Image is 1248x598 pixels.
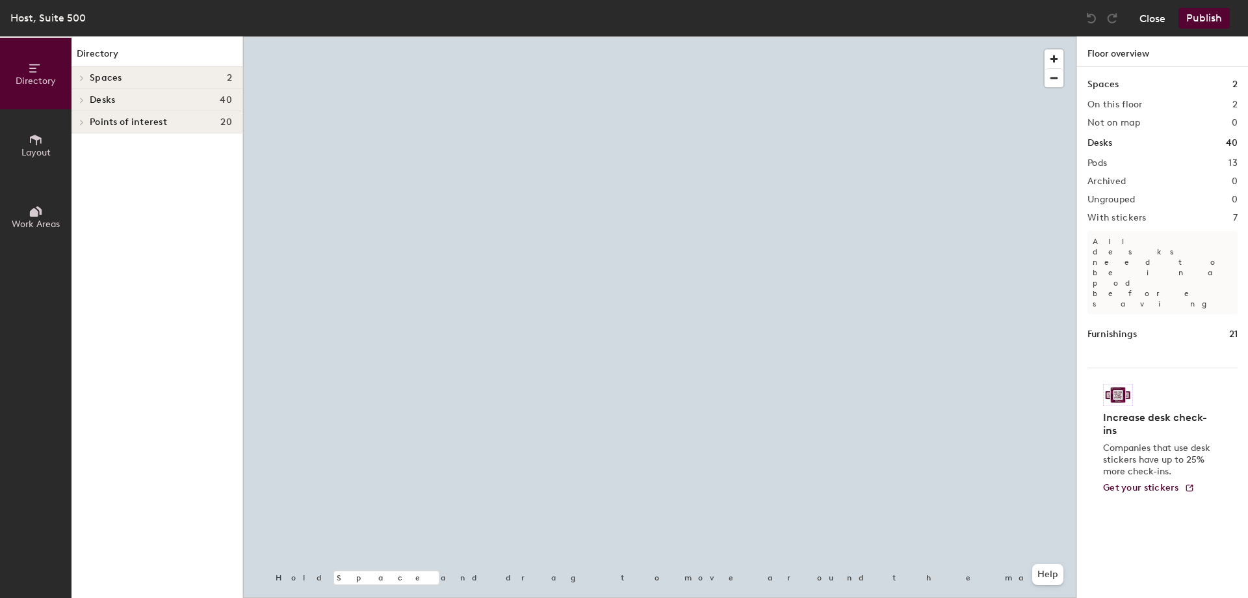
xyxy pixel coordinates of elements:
h2: With stickers [1087,213,1147,223]
span: Get your stickers [1103,482,1179,493]
button: Publish [1178,8,1230,29]
h2: 0 [1232,176,1238,187]
span: Desks [90,95,115,105]
button: Close [1139,8,1165,29]
h2: 0 [1232,118,1238,128]
span: Spaces [90,73,122,83]
span: 2 [227,73,232,83]
p: All desks need to be in a pod before saving [1087,231,1238,314]
h1: Desks [1087,136,1112,150]
button: Help [1032,564,1063,585]
h1: 2 [1232,77,1238,92]
img: Undo [1085,12,1098,25]
h2: Ungrouped [1087,195,1136,205]
span: Points of interest [90,117,167,128]
h1: Floor overview [1077,36,1248,67]
h2: 7 [1233,213,1238,223]
img: Sticker logo [1103,384,1133,406]
span: 40 [220,95,232,105]
h2: Archived [1087,176,1126,187]
img: Redo [1106,12,1119,25]
h1: Spaces [1087,77,1119,92]
h1: 40 [1226,136,1238,150]
h2: On this floor [1087,100,1143,110]
h2: 2 [1232,100,1238,110]
p: Companies that use desk stickers have up to 25% more check-ins. [1103,442,1214,478]
h4: Increase desk check-ins [1103,411,1214,437]
h1: 21 [1229,327,1238,342]
h2: Pods [1087,158,1107,169]
span: 20 [220,117,232,128]
h1: Furnishings [1087,327,1137,342]
span: Directory [16,75,56,87]
h2: Not on map [1087,118,1140,128]
span: Work Areas [12,219,60,230]
span: Layout [21,147,51,158]
h1: Directory [71,47,242,67]
h2: 13 [1228,158,1238,169]
h2: 0 [1232,195,1238,205]
div: Host, Suite 500 [10,10,86,26]
a: Get your stickers [1103,483,1195,494]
